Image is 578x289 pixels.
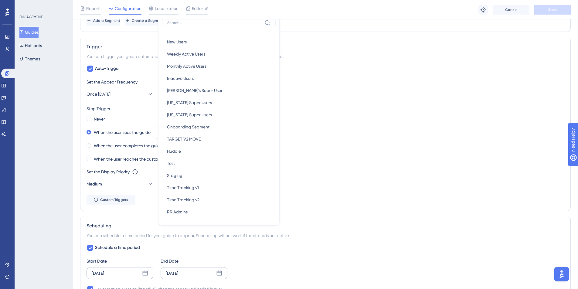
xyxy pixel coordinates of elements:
div: [DATE] [166,270,178,277]
span: [US_STATE] Super Users [167,99,212,106]
button: Hotspots [19,40,42,51]
span: Medium [87,180,102,188]
div: You can schedule a time period for your guide to appear. Scheduling will not work if the status i... [87,232,564,239]
div: End Date [161,257,227,265]
span: Once [DATE] [87,90,110,98]
button: Time Tracking v2 [162,194,276,206]
label: When the user sees the guide [94,129,151,136]
button: Add a Segment [87,16,120,25]
span: RR Admins [167,208,188,216]
button: Onboarding Segment [162,121,276,133]
div: Set the Display Priority [87,168,130,175]
span: Save [548,7,557,12]
span: Time Tracking v1 [167,184,199,191]
button: [PERSON_NAME]'s Super User [162,84,276,97]
span: Auto-Trigger [95,65,120,72]
button: Huddle [162,145,276,157]
button: Guides [19,27,39,38]
div: Scheduling [87,222,564,229]
span: Need Help? [14,2,38,9]
label: When the user reaches the custom goal [94,155,171,163]
button: Once [DATE] [87,88,153,100]
span: New Users [167,38,187,46]
span: [US_STATE] Super Users [167,111,212,118]
div: Set the Appear Frequency [87,78,564,86]
span: Configuration [115,5,141,12]
span: TARGET V2 MOVE [167,135,201,143]
span: Localization [155,5,178,12]
button: [US_STATE] Super Users [162,97,276,109]
button: Save [534,5,571,15]
button: [US_STATE] Super Users [162,109,276,121]
div: Start Date [87,257,153,265]
span: Time Tracking v2 [167,196,199,203]
span: Custom Triggers [100,197,128,202]
div: ENGAGEMENT [19,15,42,19]
button: Test [162,157,276,169]
span: Weekly Active Users [167,50,205,58]
button: Monthly Active Users [162,60,276,72]
button: Weekly Active Users [162,48,276,60]
button: Staging [162,169,276,182]
div: Trigger [87,43,564,50]
button: Themes [19,53,40,64]
label: When the user completes the guide [94,142,162,149]
iframe: UserGuiding AI Assistant Launcher [552,265,571,283]
span: Inactive Users [167,75,194,82]
label: Never [94,115,105,123]
button: TARGET V2 MOVE [162,133,276,145]
input: Search... [167,20,262,25]
button: Custom Triggers [87,195,135,205]
button: Create a Segment [125,16,164,25]
div: Stop Trigger [87,105,564,112]
button: Cancel [493,5,529,15]
span: Add a Segment [93,18,120,23]
div: You can trigger your guide automatically when the target URL is visited, and/or use the custom tr... [87,53,564,60]
span: Monthly Active Users [167,63,206,70]
span: Test [167,160,175,167]
span: Create a Segment [132,18,164,23]
button: Inactive Users [162,72,276,84]
button: RR Admins [162,206,276,218]
span: Editor [192,5,203,12]
span: Staging [167,172,182,179]
span: Onboarding Segment [167,123,209,131]
span: Reports [86,5,101,12]
div: [DATE] [92,270,104,277]
span: [PERSON_NAME]'s Super User [167,87,223,94]
button: Medium [87,178,153,190]
span: Huddle [167,148,181,155]
span: Cancel [505,7,518,12]
button: Time Tracking v1 [162,182,276,194]
button: New Users [162,36,276,48]
span: Schedule a time period [95,244,140,251]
